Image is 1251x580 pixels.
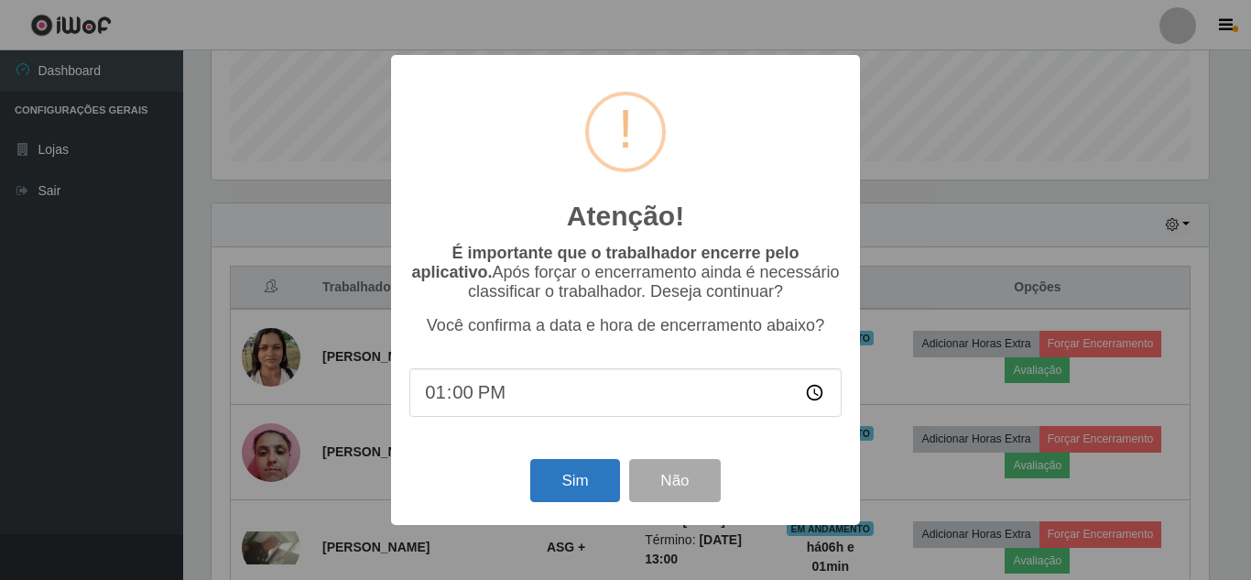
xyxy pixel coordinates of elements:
p: Após forçar o encerramento ainda é necessário classificar o trabalhador. Deseja continuar? [409,244,842,301]
b: É importante que o trabalhador encerre pelo aplicativo. [411,244,799,281]
h2: Atenção! [567,200,684,233]
p: Você confirma a data e hora de encerramento abaixo? [409,316,842,335]
button: Não [629,459,720,502]
button: Sim [530,459,619,502]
